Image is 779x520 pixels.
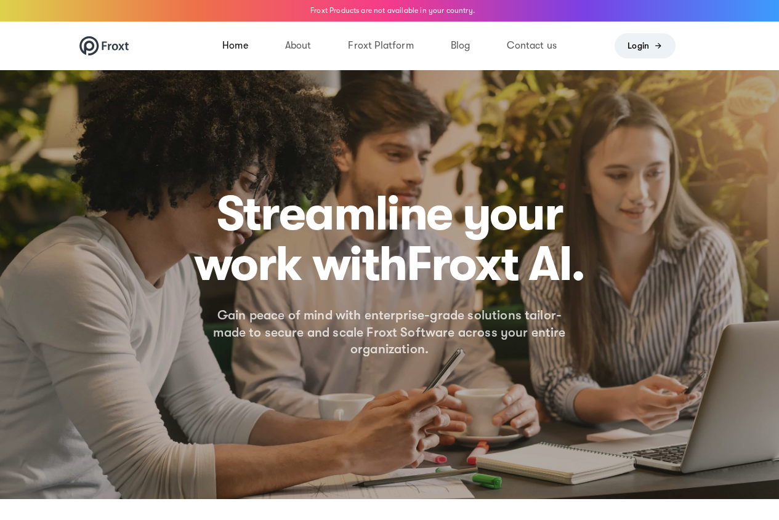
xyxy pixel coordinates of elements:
[79,36,129,55] img: Froxt Application
[168,189,611,290] h1: Streamline your work with
[168,307,611,358] h5: Gain peace of mind with enterprise-grade solutions tailor-made to secure and scale Froxt Software...
[615,33,676,58] a: Login
[79,36,129,55] a: Froxt Application Froxt Application Froxt Application Froxt Application Froxt Application
[310,3,475,18] p: Froxt Products are not available in your country.
[406,239,584,290] span: Froxt AI.
[204,22,267,70] a: Home
[488,22,575,70] a: Contact us
[329,22,432,70] a: Froxt Platform
[628,41,649,52] span: Login
[267,22,330,70] a: About
[432,22,489,70] a: Blog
